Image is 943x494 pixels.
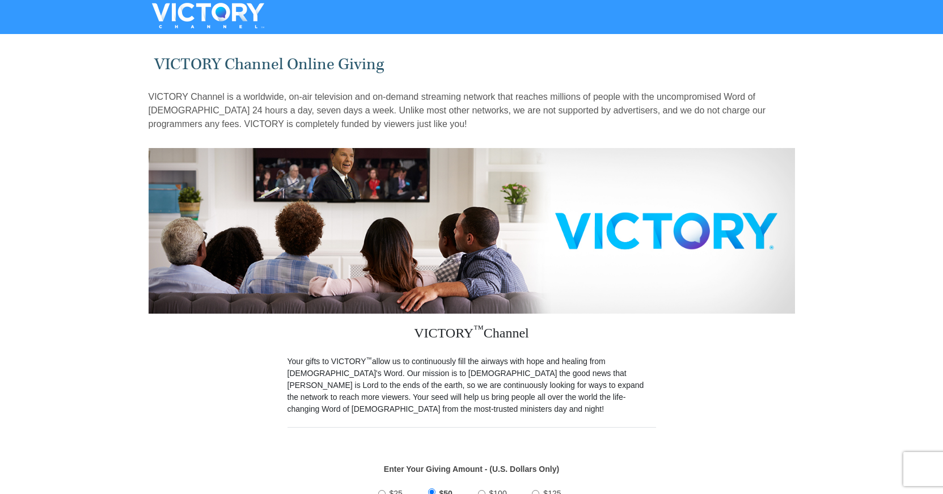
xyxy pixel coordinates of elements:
sup: ™ [366,356,373,362]
sup: ™ [473,323,484,335]
p: Your gifts to VICTORY allow us to continuously fill the airways with hope and healing from [DEMOG... [287,356,656,415]
h3: VICTORY Channel [287,314,656,356]
p: VICTORY Channel is a worldwide, on-air television and on-demand streaming network that reaches mi... [149,90,795,131]
h1: VICTORY Channel Online Giving [154,55,789,74]
strong: Enter Your Giving Amount - (U.S. Dollars Only) [384,465,559,474]
img: VICTORYTHON - VICTORY Channel [137,3,279,28]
